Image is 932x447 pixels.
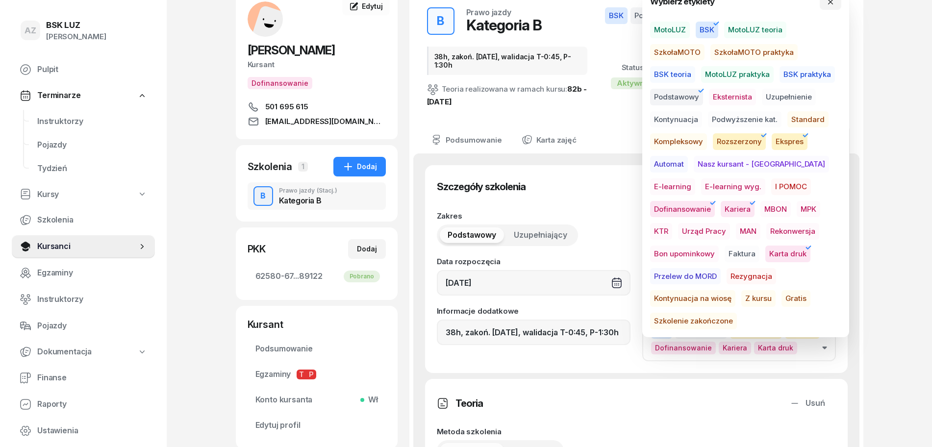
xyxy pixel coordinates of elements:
[650,268,721,285] button: Przelew do MORD
[37,162,147,175] span: Tydzień
[650,178,695,195] button: E-learning
[765,246,810,262] button: Karta druk
[650,44,705,61] button: SzkołaMOTO
[37,115,147,128] span: Instruktorzy
[248,265,386,288] a: 62580-67...89122Pobrano
[789,397,825,410] div: Usuń
[298,162,308,172] span: 1
[255,343,378,355] span: Podsumowanie
[650,246,719,262] span: Bon upominkowy
[709,89,756,105] span: Eksternista
[766,223,819,240] button: Rekonwersja
[37,398,147,411] span: Raporty
[650,133,707,150] span: Kompleksowy
[754,342,797,354] span: Karta druk
[248,77,312,89] button: Dofinansowanie
[650,290,735,307] span: Kontynuacja na wiosę
[248,414,386,437] a: Edytuj profil
[12,366,155,390] a: Finanse
[514,126,584,153] a: Karta zajęć
[265,116,386,127] span: [EMAIL_ADDRESS][DOMAIN_NAME]
[780,66,835,83] button: BSK praktyka
[255,394,378,406] span: Konto kursanta
[437,320,630,345] input: Dodaj notatkę...
[248,182,386,210] button: BPrawo jazdy(Stacj.)Kategoria B
[255,270,378,283] span: 62580-67...89122
[248,318,386,331] div: Kursant
[701,178,765,195] span: E-learning wyg.
[650,223,672,240] span: KTR
[333,157,386,176] button: Dodaj
[772,133,807,150] button: Ekspres
[736,223,760,240] button: MAN
[12,84,155,107] a: Terminarze
[713,133,766,150] button: Rozszerzony
[678,223,730,240] button: Urząd Pracy
[317,188,337,194] span: (Stacj.)
[433,11,448,31] div: B
[781,290,810,307] button: Gratis
[787,111,829,128] button: Standard
[37,139,147,151] span: Pojazdy
[248,337,386,361] a: Podsumowanie
[694,156,829,173] button: Nasz kursant - [GEOGRAPHIC_DATA]
[12,393,155,416] a: Raporty
[248,160,293,174] div: Szkolenia
[727,268,776,285] button: Rezygnacja
[37,267,147,279] span: Egzaminy
[650,201,715,218] button: Dofinansowanie
[760,201,791,218] button: MBON
[12,419,155,443] a: Ustawienia
[724,22,786,38] button: MotoLUZ teoria
[342,161,377,173] div: Dodaj
[248,101,386,113] a: 501 695 615
[650,66,695,83] button: BSK teoria
[25,26,36,35] span: AZ
[12,314,155,338] a: Pojazdy
[650,111,702,128] span: Kontynuacja
[12,208,155,232] a: Szkolenia
[650,89,703,105] button: Podstawowy
[46,30,106,43] div: [PERSON_NAME]
[248,363,386,386] a: EgzaminyTP
[741,290,776,307] span: Z kursu
[448,229,496,242] span: Podstawowy
[466,8,511,16] div: Prawo jazdy
[650,313,737,329] button: Szkolenie zakończone
[37,293,147,306] span: Instruktorzy
[306,370,316,379] span: P
[12,341,155,363] a: Dokumentacja
[710,44,798,61] span: SzkołaMOTO praktyka
[642,320,836,361] button: BSKPodstawowyRozszerzonyEkspresDofinansowanieKarieraKarta druk
[696,22,718,38] span: BSK
[248,58,386,71] div: Kursant
[364,394,378,406] span: Wł
[762,89,816,105] button: Uzupełnienie
[248,116,386,127] a: [EMAIL_ADDRESS][DOMAIN_NAME]
[362,2,382,10] span: Edytuj
[708,111,781,128] button: Podwyższenie kat.
[701,66,774,83] button: MotoLUZ praktyka
[437,179,526,195] h3: Szczegóły szkolenia
[37,372,147,384] span: Finanse
[605,7,628,24] span: BSK
[29,110,155,133] a: Instruktorzy
[37,214,147,226] span: Szkolenia
[650,156,688,173] button: Automat
[599,7,845,43] button: BSKPodstawowyRozszerzonyEkspresDofinansowanieKarieraKarta druk
[725,246,759,262] button: Faktura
